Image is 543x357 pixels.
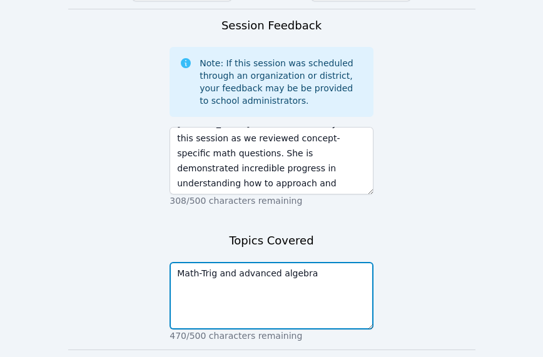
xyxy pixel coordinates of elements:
h3: Topics Covered [229,232,313,249]
textarea: To enrich screen reader interactions, please activate Accessibility in Grammarly extension settings [170,127,373,194]
p: 470/500 characters remaining [170,329,373,342]
h3: Session Feedback [221,17,322,34]
div: Note: If this session was scheduled through an organization or district, your feedback may be be ... [200,57,363,107]
textarea: To enrich screen reader interactions, please activate Accessibility in Grammarly extension settings [170,262,373,329]
p: 308/500 characters remaining [170,194,373,207]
